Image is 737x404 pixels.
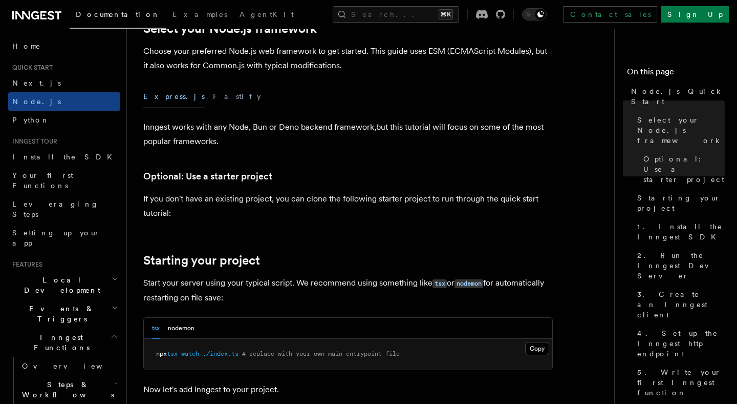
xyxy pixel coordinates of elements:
[8,166,120,195] a: Your first Functions
[8,328,120,357] button: Inngest Functions
[637,115,725,146] span: Select your Node.js framework
[8,299,120,328] button: Events & Triggers
[8,137,57,146] span: Inngest tour
[168,318,194,339] button: nodemon
[627,82,725,111] a: Node.js Quick Start
[143,169,272,184] a: Optional: Use a starter project
[661,6,729,23] a: Sign Up
[166,3,233,28] a: Examples
[525,342,549,355] button: Copy
[627,66,725,82] h4: On this page
[432,278,447,288] a: tsx
[12,153,118,161] span: Install the SDK
[181,350,199,357] span: watch
[143,120,553,149] p: Inngest works with any Node, Bun or Deno backend framework,but this tutorial will focus on some o...
[432,279,447,288] code: tsx
[8,260,42,269] span: Features
[22,362,127,370] span: Overview
[454,279,483,288] code: nodemon
[12,79,61,87] span: Next.js
[233,3,300,28] a: AgentKit
[8,332,111,353] span: Inngest Functions
[143,382,553,397] p: Now let's add Inngest to your project.
[70,3,166,29] a: Documentation
[637,193,725,213] span: Starting your project
[12,116,50,124] span: Python
[143,253,260,268] a: Starting your project
[637,221,725,242] span: 1. Install the Inngest SDK
[12,229,100,247] span: Setting up your app
[12,97,61,106] span: Node.js
[522,8,547,21] button: Toggle dark mode
[8,304,112,324] span: Events & Triggers
[637,289,725,320] span: 3. Create an Inngest client
[156,350,167,357] span: npx
[12,171,73,190] span: Your first Functions
[8,275,112,295] span: Local Development
[167,350,178,357] span: tsx
[143,276,553,305] p: Start your server using your typical script. We recommend using something like or for automatical...
[152,318,160,339] button: tsx
[143,192,553,220] p: If you don't have an existing project, you can clone the following starter project to run through...
[637,328,725,359] span: 4. Set up the Inngest http endpoint
[439,9,453,19] kbd: ⌘K
[8,64,53,72] span: Quick start
[333,6,459,23] button: Search...⌘K
[18,375,120,404] button: Steps & Workflows
[454,278,483,288] a: nodemon
[8,224,120,252] a: Setting up your app
[203,350,239,357] span: ./index.ts
[12,41,41,51] span: Home
[12,200,99,218] span: Leveraging Steps
[76,10,160,18] span: Documentation
[633,285,725,324] a: 3. Create an Inngest client
[8,148,120,166] a: Install the SDK
[242,350,400,357] span: # replace with your own main entrypoint file
[563,6,657,23] a: Contact sales
[637,250,725,281] span: 2. Run the Inngest Dev Server
[143,85,205,108] button: Express.js
[643,154,725,185] span: Optional: Use a starter project
[143,44,553,73] p: Choose your preferred Node.js web framework to get started. This guide uses ESM (ECMAScript Modul...
[213,85,261,108] button: Fastify
[8,37,120,55] a: Home
[240,10,294,18] span: AgentKit
[8,74,120,92] a: Next.js
[633,246,725,285] a: 2. Run the Inngest Dev Server
[631,86,725,107] span: Node.js Quick Start
[8,195,120,224] a: Leveraging Steps
[172,10,227,18] span: Examples
[637,367,725,398] span: 5. Write your first Inngest function
[18,379,114,400] span: Steps & Workflows
[8,92,120,111] a: Node.js
[8,271,120,299] button: Local Development
[633,217,725,246] a: 1. Install the Inngest SDK
[633,189,725,217] a: Starting your project
[633,363,725,402] a: 5. Write your first Inngest function
[633,111,725,150] a: Select your Node.js framework
[633,324,725,363] a: 4. Set up the Inngest http endpoint
[18,357,120,375] a: Overview
[639,150,725,189] a: Optional: Use a starter project
[8,111,120,129] a: Python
